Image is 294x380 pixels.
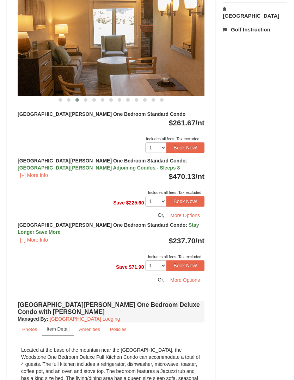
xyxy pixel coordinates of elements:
[18,136,204,143] div: Includes all fees. Tax excluded.
[185,158,187,164] span: :
[50,316,120,322] a: [GEOGRAPHIC_DATA] Lodging
[116,265,128,270] span: Save
[129,265,144,270] span: $71.90
[223,2,287,23] a: [GEOGRAPHIC_DATA]
[158,213,164,218] span: Or,
[79,327,100,332] small: Amenities
[22,327,37,332] small: Photos
[113,200,125,206] span: Save
[166,196,204,207] button: Book Now!
[105,323,131,337] a: Policies
[18,165,180,171] span: [GEOGRAPHIC_DATA][PERSON_NAME] Adjoining Condos - Sleeps 8
[18,172,50,179] button: [+] More Info
[18,222,199,235] strong: [GEOGRAPHIC_DATA][PERSON_NAME] One Bedroom Standard Condo
[169,173,195,181] span: $470.13
[47,327,69,332] small: Item Detail
[18,323,42,337] a: Photos
[169,119,204,127] strong: $261.67
[223,23,287,36] a: Golf Instruction
[18,158,187,171] strong: [GEOGRAPHIC_DATA][PERSON_NAME] One Bedroom Standard Condo
[18,316,47,322] span: Managed By
[166,275,204,286] button: More Options
[18,189,204,196] div: Includes all fees. Tax excluded.
[110,327,127,332] small: Policies
[18,254,204,261] div: Includes all fees. Tax excluded.
[126,200,144,206] span: $225.60
[195,237,204,245] span: /nt
[18,302,204,316] h4: [GEOGRAPHIC_DATA][PERSON_NAME] One Bedroom Deluxe Condo with [PERSON_NAME]
[74,323,105,337] a: Amenities
[166,143,204,153] button: Book Now!
[185,222,187,228] span: :
[195,173,204,181] span: /nt
[18,236,50,244] button: [+] More Info
[195,119,204,127] span: /nt
[169,237,195,245] span: $237.70
[42,323,74,337] a: Item Detail
[18,112,185,117] strong: [GEOGRAPHIC_DATA][PERSON_NAME] One Bedroom Standard Condo
[158,277,164,283] span: Or,
[166,261,204,271] button: Book Now!
[166,210,204,221] button: More Options
[18,316,48,322] strong: :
